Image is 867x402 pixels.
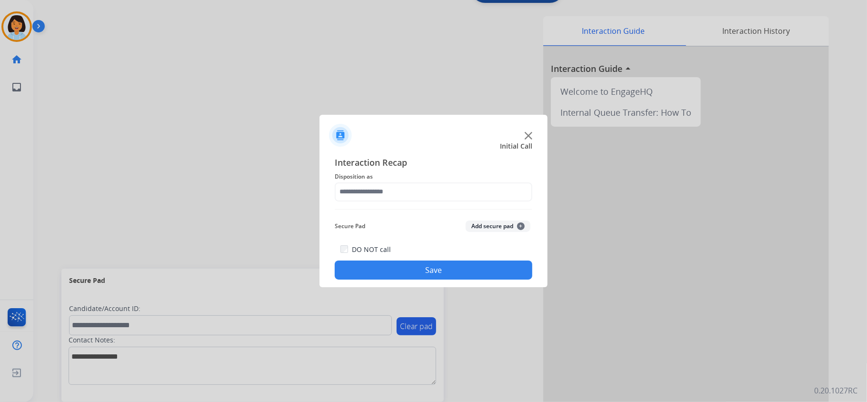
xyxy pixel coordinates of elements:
label: DO NOT call [352,245,391,254]
span: Secure Pad [335,221,365,232]
button: Add secure pad+ [466,221,530,232]
span: Disposition as [335,171,532,182]
span: Initial Call [500,141,532,151]
span: Interaction Recap [335,156,532,171]
img: contactIcon [329,124,352,147]
span: + [517,222,525,230]
p: 0.20.1027RC [814,385,857,396]
button: Save [335,261,532,280]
